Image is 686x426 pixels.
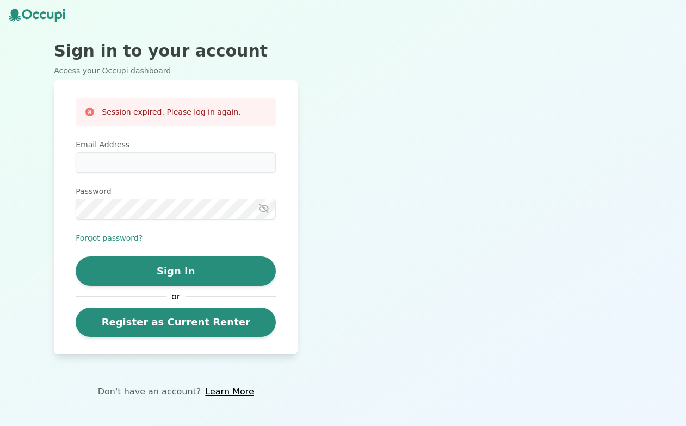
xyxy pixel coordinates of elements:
[76,256,276,286] button: Sign In
[102,106,240,117] h3: Session expired. Please log in again.
[166,290,186,303] span: or
[76,186,276,197] label: Password
[98,385,201,398] p: Don't have an account?
[54,65,298,76] p: Access your Occupi dashboard
[76,308,276,337] a: Register as Current Renter
[76,233,143,243] button: Forgot password?
[76,139,276,150] label: Email Address
[54,41,298,61] h2: Sign in to your account
[205,385,254,398] a: Learn More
